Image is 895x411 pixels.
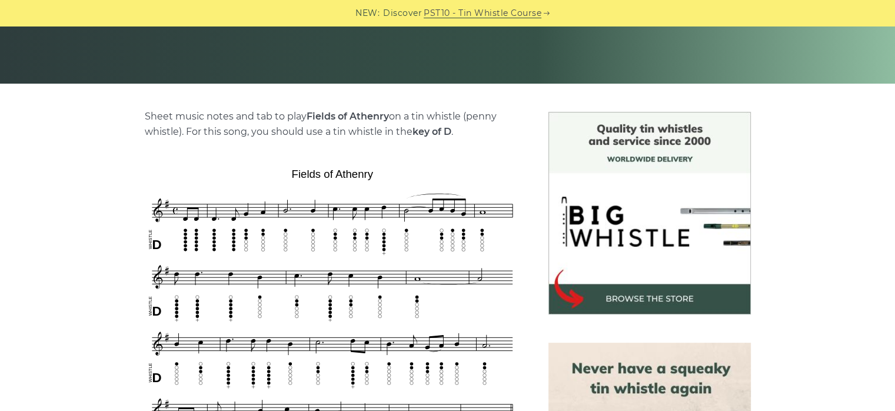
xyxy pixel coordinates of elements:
span: NEW: [355,6,380,20]
span: Discover [383,6,422,20]
strong: Fields of Athenry [307,111,389,122]
a: PST10 - Tin Whistle Course [424,6,541,20]
strong: key of D [412,126,451,137]
img: BigWhistle Tin Whistle Store [548,112,751,314]
p: Sheet music notes and tab to play on a tin whistle (penny whistle). For this song, you should use... [145,109,520,140]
